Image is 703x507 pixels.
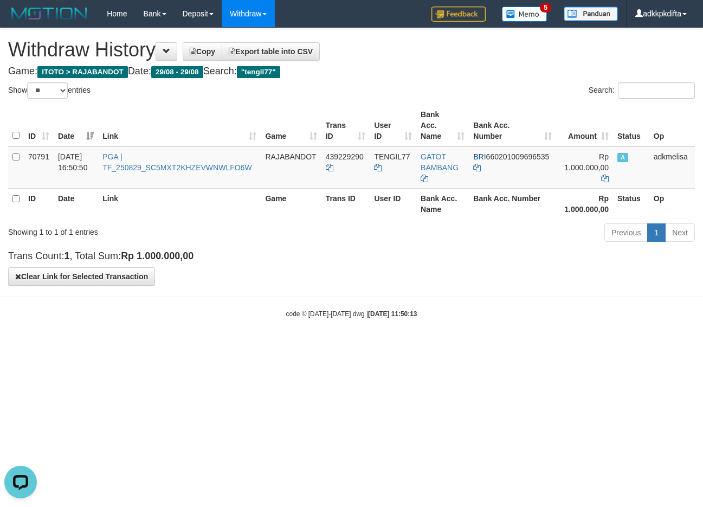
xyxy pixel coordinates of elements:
a: 1 [647,223,666,242]
span: BRI [473,152,486,161]
th: Bank Acc. Name: activate to sort column ascending [416,105,469,146]
span: 5 [540,3,551,12]
th: Trans ID [321,188,370,219]
th: Game [261,188,321,219]
th: Date [54,188,98,219]
td: TENGIL77 [370,146,416,189]
th: Bank Acc. Name [416,188,469,219]
td: 660201009696535 [469,146,556,189]
img: MOTION_logo.png [8,5,91,22]
span: Copy [190,47,215,56]
label: Show entries [8,82,91,99]
td: 439229290 [321,146,370,189]
th: Amount: activate to sort column ascending [556,105,613,146]
th: Status [613,188,649,219]
h4: Game: Date: Search: [8,66,695,77]
th: Bank Acc. Number: activate to sort column ascending [469,105,556,146]
span: Rp 1.000.000,00 [564,152,609,172]
th: Trans ID: activate to sort column ascending [321,105,370,146]
th: Date: activate to sort column ascending [54,105,98,146]
strong: Rp 1.000.000,00 [564,194,609,214]
th: User ID [370,188,416,219]
th: Link [98,188,261,219]
th: Link: activate to sort column ascending [98,105,261,146]
a: Previous [604,223,648,242]
button: Clear Link for Selected Transaction [8,267,155,286]
td: RAJABANDOT [261,146,321,189]
img: panduan.png [564,7,618,21]
small: code © [DATE]-[DATE] dwg | [286,310,417,318]
span: Export table into CSV [229,47,313,56]
a: Copy [183,42,222,61]
strong: Rp 1.000.000,00 [121,251,194,261]
span: Approved - Marked by adkmelisa [617,153,628,162]
th: Bank Acc. Number [469,188,556,219]
td: adkmelisa [649,146,695,189]
th: Op [649,105,695,146]
button: Open LiveChat chat widget [4,4,37,37]
th: Game: activate to sort column ascending [261,105,321,146]
span: ITOTO > RAJABANDOT [37,66,128,78]
a: PGA | TF_250829_SC5MXT2KHZEVWNWLFO6W [102,152,251,172]
img: Feedback.jpg [431,7,486,22]
th: Op [649,188,695,219]
h1: Withdraw History [8,39,695,61]
a: Next [665,223,695,242]
td: 70791 [24,146,54,189]
span: 29/08 - 29/08 [151,66,203,78]
label: Search: [589,82,695,99]
strong: 1 [64,251,69,261]
h4: Trans Count: , Total Sum: [8,251,695,262]
a: Export table into CSV [222,42,320,61]
input: Search: [618,82,695,99]
span: "tengil77" [237,66,280,78]
th: ID: activate to sort column ascending [24,105,54,146]
td: [DATE] 16:50:50 [54,146,98,189]
img: Button%20Memo.svg [502,7,547,22]
th: ID [24,188,54,219]
th: User ID: activate to sort column ascending [370,105,416,146]
div: Showing 1 to 1 of 1 entries [8,222,285,238]
select: Showentries [27,82,68,99]
th: Status [613,105,649,146]
strong: [DATE] 11:50:13 [368,310,417,318]
a: GATOT BAMBANG [421,152,459,172]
